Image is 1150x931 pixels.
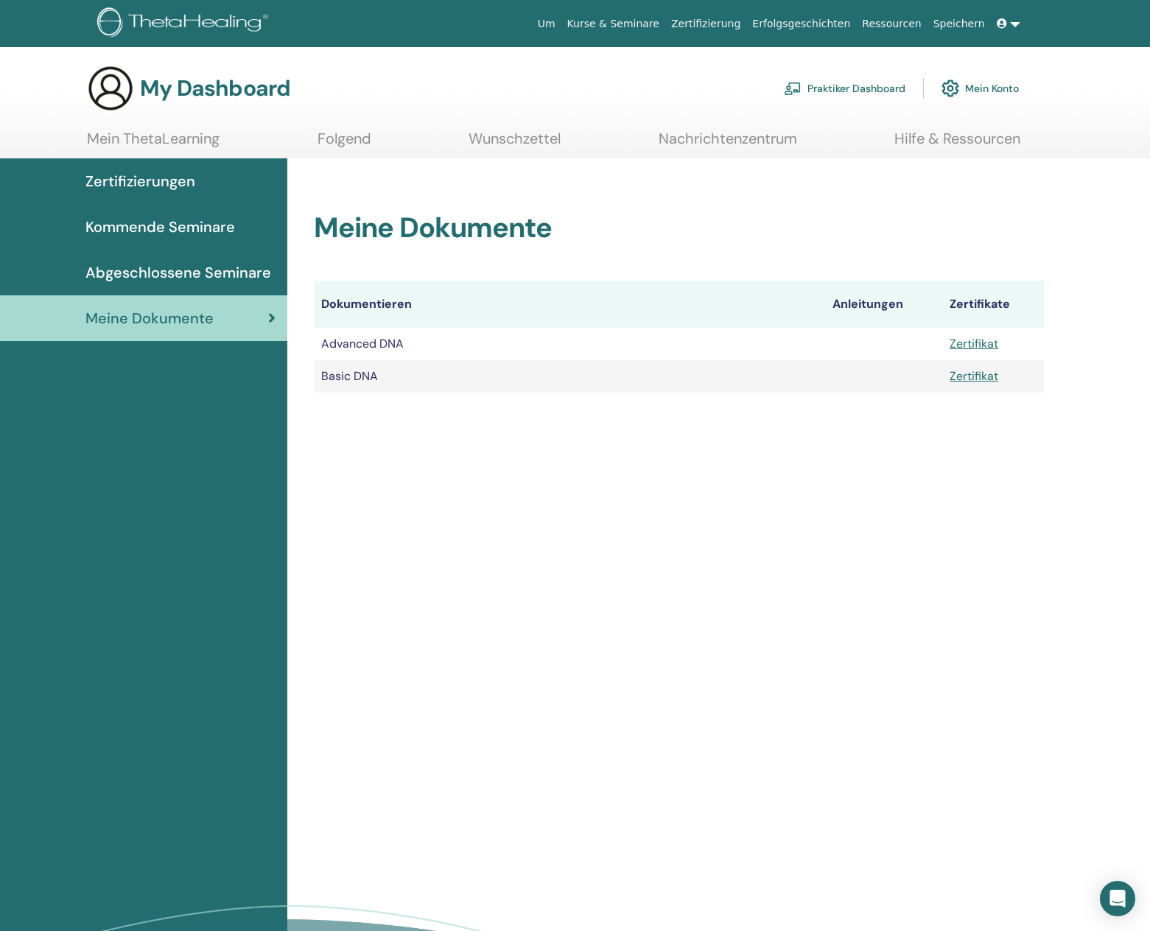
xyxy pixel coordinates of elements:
img: generic-user-icon.jpg [87,65,134,112]
a: Zertifikat [950,336,998,351]
a: Praktiker Dashboard [784,72,905,105]
span: Meine Dokumente [85,307,214,329]
a: Zertifikat [950,368,998,384]
a: Ressourcen [856,10,927,38]
span: Kommende Seminare [85,216,235,238]
td: Advanced DNA [314,328,825,360]
a: Hilfe & Ressourcen [894,130,1020,158]
a: Mein Konto [942,72,1019,105]
th: Anleitungen [825,281,942,328]
a: Mein ThetaLearning [87,130,220,158]
span: Abgeschlossene Seminare [85,261,271,284]
a: Zertifizierung [665,10,746,38]
a: Nachrichtenzentrum [659,130,797,158]
h3: My Dashboard [140,75,290,102]
div: Open Intercom Messenger [1100,881,1135,916]
img: chalkboard-teacher.svg [784,82,802,95]
a: Erfolgsgeschichten [746,10,856,38]
img: logo.png [97,7,273,41]
th: Dokumentieren [314,281,825,328]
td: Basic DNA [314,360,825,393]
th: Zertifikate [942,281,1044,328]
span: Zertifizierungen [85,170,195,192]
a: Folgend [318,130,371,158]
a: Wunschzettel [469,130,561,158]
h2: Meine Dokumente [314,211,1044,245]
a: Speichern [928,10,991,38]
a: Kurse & Seminare [561,10,665,38]
img: cog.svg [942,76,959,101]
a: Um [532,10,561,38]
